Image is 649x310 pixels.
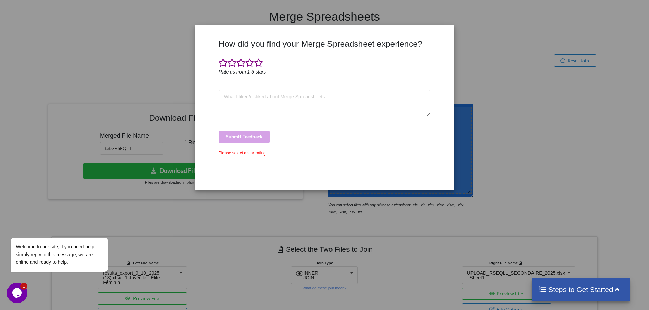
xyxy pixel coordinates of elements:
iframe: chat widget [7,283,29,303]
i: Rate us from 1-5 stars [219,69,266,75]
div: Please select a star rating [219,150,431,156]
iframe: chat widget [7,176,129,279]
h4: Steps to Get Started [539,285,623,294]
h3: How did you find your Merge Spreadsheet experience? [219,39,431,49]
